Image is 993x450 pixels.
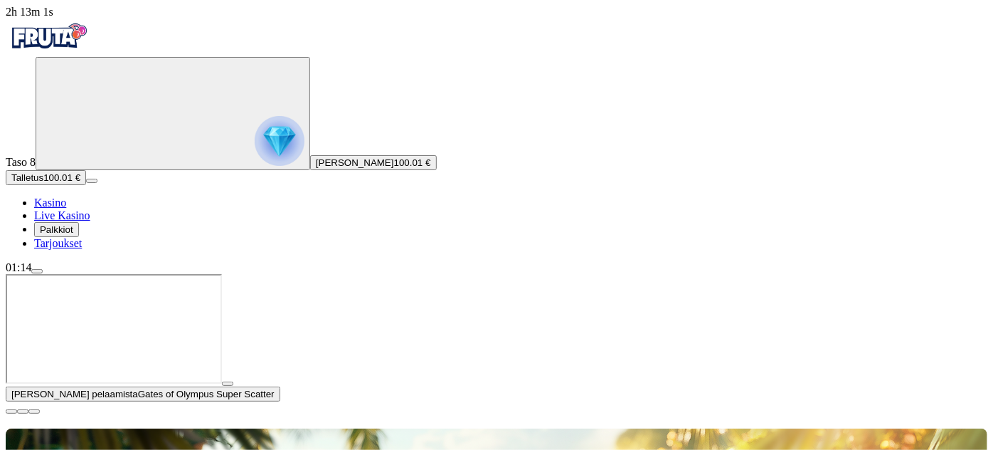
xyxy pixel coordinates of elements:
[394,157,431,168] span: 100.01 €
[31,269,43,273] button: menu
[34,222,79,237] button: Palkkiot
[6,44,91,56] a: Fruta
[6,19,987,250] nav: Primary
[6,156,36,168] span: Taso 8
[6,170,86,185] button: Talletusplus icon100.01 €
[310,155,437,170] button: [PERSON_NAME]100.01 €
[28,409,40,414] button: fullscreen icon
[6,19,91,54] img: Fruta
[17,409,28,414] button: chevron-down icon
[34,197,66,209] a: Kasino
[6,261,31,273] span: 01:14
[222,382,233,386] button: play icon
[36,57,310,170] button: reward progress
[6,387,280,402] button: [PERSON_NAME] pelaamistaGates of Olympus Super Scatter
[255,116,304,166] img: reward progress
[34,237,82,249] a: Tarjoukset
[86,179,97,183] button: menu
[316,157,394,168] span: [PERSON_NAME]
[6,409,17,414] button: close icon
[138,389,275,399] span: Gates of Olympus Super Scatter
[11,172,43,183] span: Talletus
[34,209,90,221] a: Live Kasino
[6,274,222,384] iframe: Gates of Olympus Super Scatter
[6,197,987,250] nav: Main menu
[11,389,138,399] span: [PERSON_NAME] pelaamista
[43,172,80,183] span: 100.01 €
[40,224,73,235] span: Palkkiot
[6,6,53,18] span: user session time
